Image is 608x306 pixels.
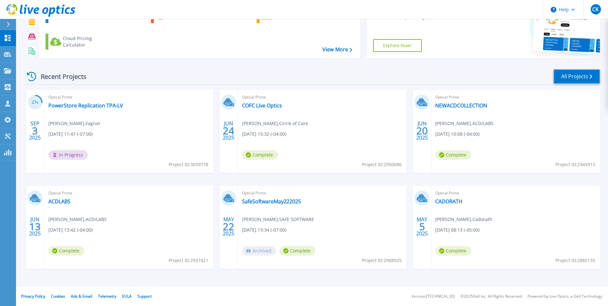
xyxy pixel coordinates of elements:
[71,293,92,299] a: Ads & Email
[98,293,116,299] a: Telemetry
[461,294,522,299] li: © 2025 Dell Inc. All Rights Reserved
[435,226,479,234] span: [DATE] 08:13 (-05:00)
[25,69,95,84] div: Recent Projects
[28,99,43,106] h3: 27
[419,224,425,229] span: 5
[242,216,314,223] span: [PERSON_NAME] , SAFE SOFTWARE
[242,190,403,197] span: Optical Prime
[48,226,93,234] span: [DATE] 13:42 (-04:00)
[435,102,487,109] a: NEWACDCOLLECTION
[362,161,402,168] span: Project ID: 2950686
[29,119,41,142] div: SEP 2025
[29,215,41,238] div: JUN 2025
[48,150,88,160] span: In Progress
[46,34,117,50] a: Cloud Pricing Calculator
[242,102,282,109] a: COFC Live Optics
[435,150,471,160] span: Complete
[48,198,71,205] a: ACDLABS
[435,246,471,256] span: Complete
[242,198,301,205] a: SafeSoftwareMay222025
[48,94,209,101] span: Optical Prime
[242,120,308,127] span: [PERSON_NAME] , Circle of Care
[21,293,45,299] a: Privacy Policy
[222,119,235,142] div: JUN 2025
[242,131,286,138] span: [DATE] 15:32 (-04:00)
[222,215,235,238] div: MAY 2025
[48,216,107,223] span: [PERSON_NAME] , ACD/LABS
[373,39,422,52] a: Explore Now!
[242,246,276,256] span: Archived
[51,293,65,299] a: Cookies
[528,294,602,299] li: Powered by Live Optics, a Dell Technology
[223,224,234,229] span: 22
[48,131,93,138] span: [DATE] 11:47 (-07:00)
[137,293,152,299] a: Support
[554,69,600,84] a: All Projects
[48,102,123,109] a: PowerStore Replication TPA-LV
[362,257,402,264] span: Project ID: 2908925
[242,150,278,160] span: Complete
[48,120,100,127] span: [PERSON_NAME] , Fagron
[242,94,403,101] span: Optical Prime
[416,215,428,238] div: MAY 2025
[416,128,428,133] span: 20
[29,224,41,229] span: 13
[32,128,38,133] span: 3
[122,293,132,299] a: EULA
[322,47,352,53] a: View More
[169,161,208,168] span: Project ID: 3039778
[435,94,596,101] span: Optical Prime
[435,198,462,205] a: CADORATH
[223,128,234,133] span: 24
[63,35,114,48] div: Cloud Pricing Calculator
[279,246,315,256] span: Complete
[592,7,599,12] span: CK
[555,257,595,264] span: Project ID: 2885135
[412,294,455,299] li: Version: [TECHNICAL_ID]
[435,131,479,138] span: [DATE] 10:08 (-04:00)
[416,119,428,142] div: JUN 2025
[48,190,209,197] span: Optical Prime
[435,120,494,127] span: [PERSON_NAME] , ACD/LABS
[242,226,286,234] span: [DATE] 13:34 (-07:00)
[36,101,38,104] span: %
[169,257,208,264] span: Project ID: 2937421
[435,190,596,197] span: Optical Prime
[555,161,595,168] span: Project ID: 2945913
[435,216,492,223] span: [PERSON_NAME] , Cadorath
[48,246,84,256] span: Complete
